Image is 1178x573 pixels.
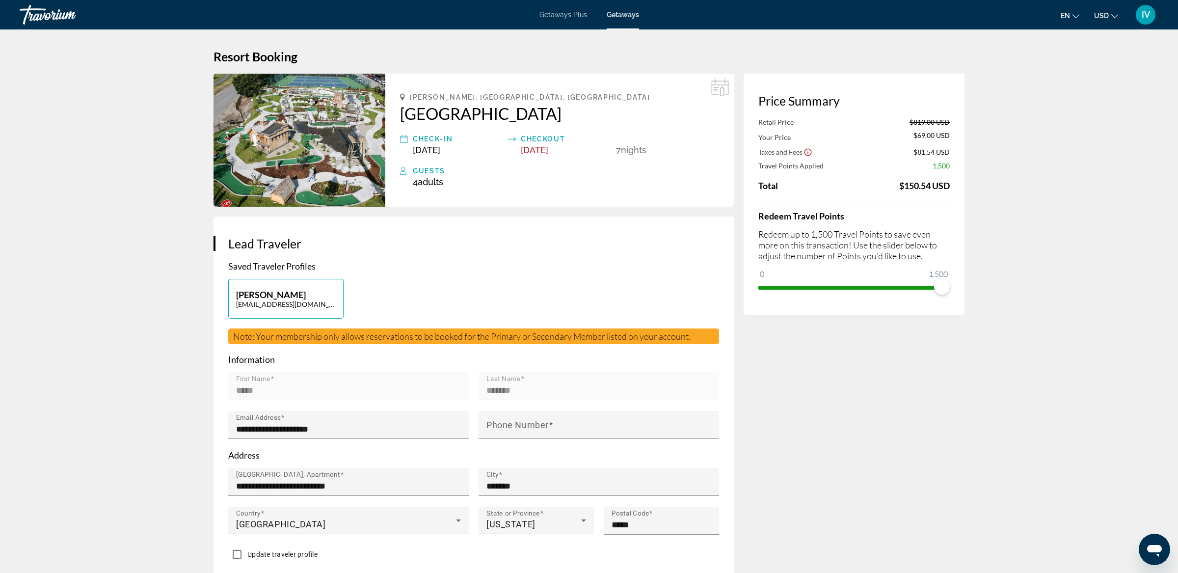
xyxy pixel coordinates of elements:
[1139,534,1170,565] iframe: Кнопка запуска окна обмена сообщениями
[413,177,443,187] span: 4
[539,11,587,19] a: Getaways Plus
[486,510,540,518] mat-label: State or Province
[758,229,950,261] p: Redeem up to 1,500 Travel Points to save even more on this transaction! Use the slider below to a...
[1142,10,1150,20] span: IV
[758,211,950,221] h4: Redeem Travel Points
[413,133,503,145] div: Check-In
[214,74,385,207] img: Stoneridge Resort
[621,145,646,155] span: Nights
[758,133,791,141] span: Your Price
[1094,12,1109,20] span: USD
[214,49,964,64] h1: Resort Booking
[913,148,950,156] span: $81.54 USD
[236,289,336,300] p: [PERSON_NAME]
[758,147,812,157] button: Show Taxes and Fees breakdown
[803,147,812,156] button: Show Taxes and Fees disclaimer
[758,118,794,126] span: Retail Price
[758,268,766,280] span: 0
[1061,12,1070,20] span: en
[400,104,719,123] a: [GEOGRAPHIC_DATA]
[236,300,336,308] p: [EMAIL_ADDRESS][DOMAIN_NAME]
[758,162,824,170] span: Travel Points Applied
[1061,8,1079,23] button: Change language
[899,180,950,191] div: $150.54 USD
[521,133,611,145] div: Checkout
[486,375,521,383] mat-label: Last Name
[1133,4,1158,25] button: User Menu
[418,177,443,187] span: Adults
[228,261,719,272] p: Saved Traveler Profiles
[612,510,649,518] mat-label: Postal Code
[1094,8,1118,23] button: Change currency
[913,131,950,142] span: $69.00 USD
[758,180,778,191] span: Total
[413,165,719,177] div: Guests
[486,420,549,430] mat-label: Phone Number
[910,118,950,126] span: $819.00 USD
[616,145,621,155] span: 7
[236,471,340,479] mat-label: [GEOGRAPHIC_DATA], Apartment
[228,354,719,365] p: Information
[486,471,499,479] mat-label: City
[933,162,950,170] span: 1,500
[236,375,270,383] mat-label: First Name
[228,450,719,461] p: Address
[927,268,949,280] span: 1,500
[236,414,281,422] mat-label: Email Address
[521,145,548,155] span: [DATE]
[607,11,639,19] a: Getaways
[934,279,950,295] span: ngx-slider
[247,550,318,558] span: Update traveler profile
[236,510,261,518] mat-label: Country
[228,236,719,251] h3: Lead Traveler
[758,93,950,108] h3: Price Summary
[410,93,650,101] span: [PERSON_NAME], [GEOGRAPHIC_DATA], [GEOGRAPHIC_DATA]
[233,331,691,342] span: Note: Your membership only allows reservations to be booked for the Primary or Secondary Member l...
[758,286,950,288] ngx-slider: ngx-slider
[758,148,803,156] span: Taxes and Fees
[228,279,344,319] button: [PERSON_NAME][EMAIL_ADDRESS][DOMAIN_NAME]
[236,519,326,529] span: [GEOGRAPHIC_DATA]
[486,519,535,529] span: [US_STATE]
[413,145,440,155] span: [DATE]
[20,2,118,27] a: Travorium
